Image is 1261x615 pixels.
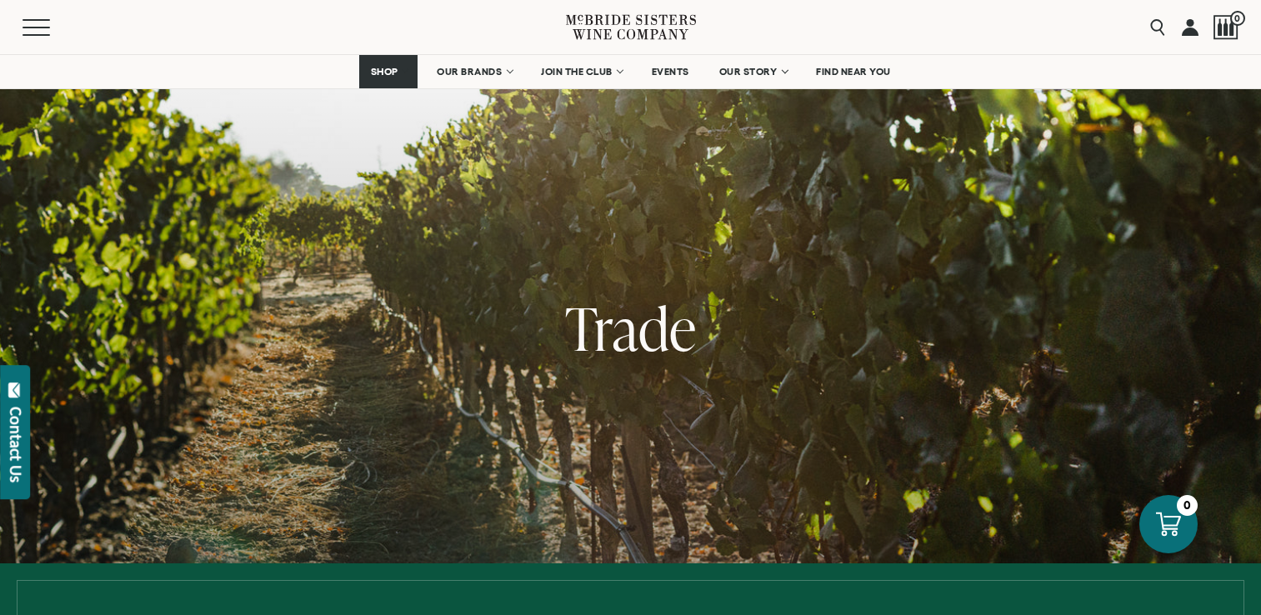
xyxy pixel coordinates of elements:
div: 0 [1177,495,1198,516]
a: FIND NEAR YOU [805,55,902,88]
a: SHOP [359,55,418,88]
button: Mobile Menu Trigger [23,19,83,36]
a: EVENTS [641,55,700,88]
span: OUR STORY [719,66,778,77]
span: EVENTS [652,66,689,77]
a: OUR BRANDS [426,55,522,88]
span: 0 [1230,11,1245,26]
span: Trade [565,287,696,368]
a: JOIN THE CLUB [530,55,633,88]
a: OUR STORY [708,55,798,88]
div: Contact Us [8,407,24,482]
span: OUR BRANDS [437,66,502,77]
span: FIND NEAR YOU [816,66,891,77]
span: JOIN THE CLUB [541,66,613,77]
span: SHOP [370,66,398,77]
